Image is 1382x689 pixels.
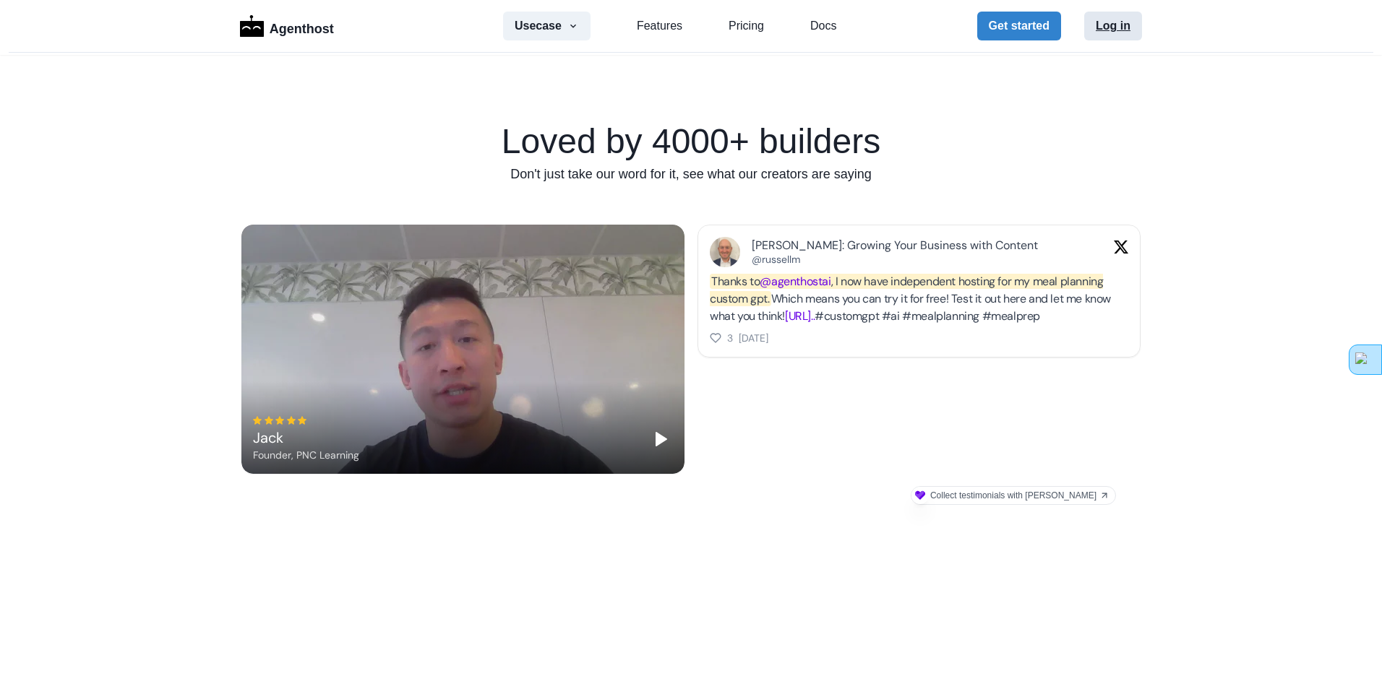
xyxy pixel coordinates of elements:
[810,17,836,35] a: Docs
[1084,12,1142,40] button: Log in
[637,17,682,35] a: Features
[977,12,1061,40] button: Get started
[270,14,334,39] p: Agenthost
[1355,352,1370,367] img: Restore Window
[240,124,1142,159] h1: Loved by 4000+ builders
[240,15,264,37] img: Logo
[729,17,764,35] a: Pricing
[240,165,1142,184] p: Don't just take our word for it, see what our creators are saying
[503,12,591,40] button: Usecase
[1349,344,1382,375] div: Open Vinehelper Window
[240,14,334,39] a: LogoAgenthost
